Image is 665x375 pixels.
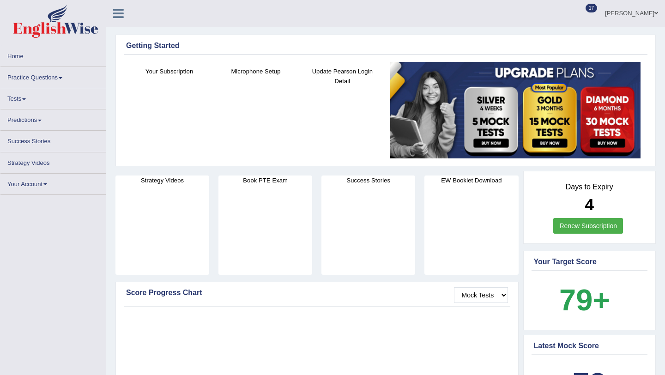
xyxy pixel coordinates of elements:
h4: Update Pearson Login Detail [304,67,381,86]
div: Score Progress Chart [126,287,508,298]
a: Tests [0,88,106,106]
a: Renew Subscription [553,218,623,234]
img: small5.jpg [390,62,641,159]
a: Practice Questions [0,67,106,85]
h4: Success Stories [321,175,415,185]
a: Home [0,46,106,64]
a: Strategy Videos [0,152,106,170]
div: Your Target Score [534,256,646,267]
h4: Microphone Setup [217,67,294,76]
span: 17 [586,4,597,12]
b: 79+ [559,283,610,317]
h4: Days to Expiry [534,183,646,191]
h4: Book PTE Exam [218,175,312,185]
a: Predictions [0,109,106,127]
div: Getting Started [126,40,645,51]
h4: EW Booklet Download [424,175,518,185]
b: 4 [585,195,594,213]
a: Your Account [0,174,106,192]
div: Latest Mock Score [534,340,646,351]
a: Success Stories [0,131,106,149]
h4: Your Subscription [131,67,208,76]
h4: Strategy Videos [115,175,209,185]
